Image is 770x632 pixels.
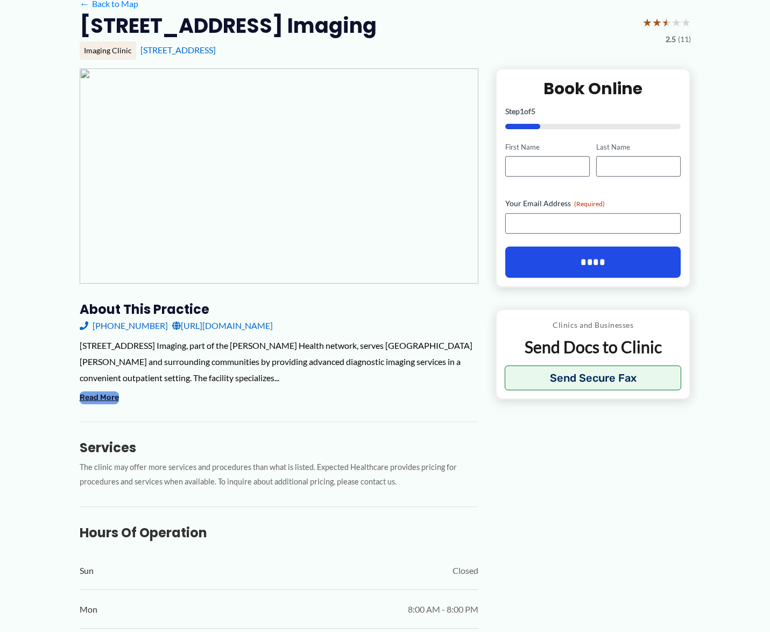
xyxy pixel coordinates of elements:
[505,318,682,332] p: Clinics and Businesses
[505,198,681,209] label: Your Email Address
[652,12,662,32] span: ★
[80,524,478,541] h3: Hours of Operation
[642,12,652,32] span: ★
[505,78,681,99] h2: Book Online
[140,45,216,55] a: [STREET_ADDRESS]
[80,460,478,489] p: The clinic may offer more services and procedures than what is listed. Expected Healthcare provid...
[505,366,682,390] button: Send Secure Fax
[80,439,478,456] h3: Services
[80,318,168,334] a: [PHONE_NUMBER]
[408,601,478,617] span: 8:00 AM - 8:00 PM
[662,12,672,32] span: ★
[681,12,691,32] span: ★
[678,32,691,46] span: (11)
[531,107,535,116] span: 5
[80,601,97,617] span: Mon
[574,200,605,208] span: (Required)
[80,12,377,39] h2: [STREET_ADDRESS] Imaging
[666,32,676,46] span: 2.5
[172,318,273,334] a: [URL][DOMAIN_NAME]
[520,107,524,116] span: 1
[80,301,478,318] h3: About this practice
[505,142,590,152] label: First Name
[505,336,682,357] p: Send Docs to Clinic
[80,41,136,60] div: Imaging Clinic
[453,563,478,579] span: Closed
[80,563,94,579] span: Sun
[80,391,119,404] button: Read More
[505,108,681,115] p: Step of
[80,338,478,385] div: [STREET_ADDRESS] Imaging, part of the [PERSON_NAME] Health network, serves [GEOGRAPHIC_DATA][PERS...
[596,142,681,152] label: Last Name
[672,12,681,32] span: ★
